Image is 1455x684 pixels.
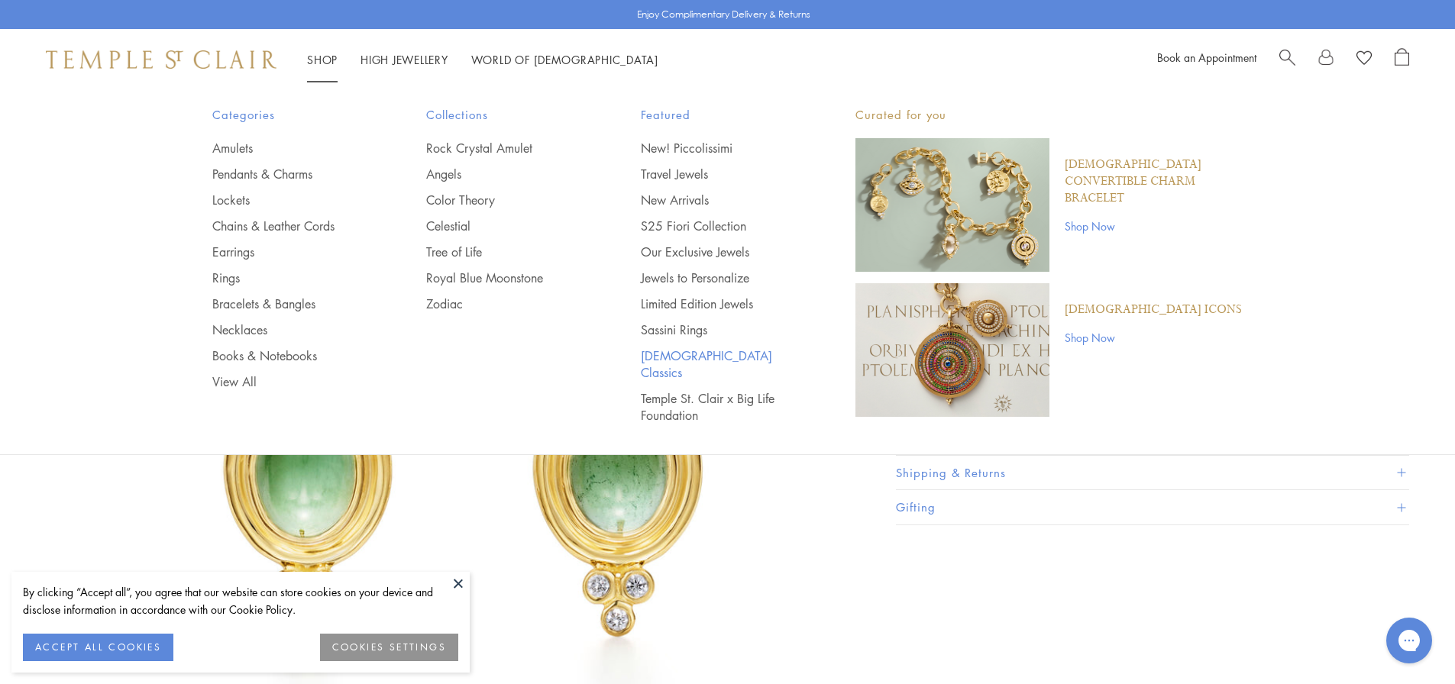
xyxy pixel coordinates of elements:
a: Rings [212,269,366,286]
a: Tree of Life [426,244,580,260]
span: Categories [212,105,366,124]
button: Gifting [896,490,1409,524]
p: Enjoy Complimentary Delivery & Returns [637,7,810,22]
a: Rock Crystal Amulet [426,140,580,156]
a: New Arrivals [641,192,794,208]
a: Our Exclusive Jewels [641,244,794,260]
a: Open Shopping Bag [1395,48,1409,71]
a: Pendants & Charms [212,166,366,182]
button: ACCEPT ALL COOKIES [23,634,173,661]
a: Celestial [426,218,580,234]
a: Earrings [212,244,366,260]
a: Zodiac [426,295,580,312]
a: Book an Appointment [1157,50,1256,65]
a: View All [212,373,366,390]
a: Bracelets & Bangles [212,295,366,312]
a: Royal Blue Moonstone [426,269,580,286]
img: Temple St. Clair [46,50,276,69]
span: Collections [426,105,580,124]
a: Travel Jewels [641,166,794,182]
a: Color Theory [426,192,580,208]
span: Featured [641,105,794,124]
div: By clicking “Accept all”, you agree that our website can store cookies on your device and disclos... [23,583,458,618]
a: Amulets [212,140,366,156]
a: Sassini Rings [641,321,794,338]
button: COOKIES SETTINGS [320,634,458,661]
a: Jewels to Personalize [641,269,794,286]
a: High JewelleryHigh Jewellery [361,52,448,67]
button: Shipping & Returns [896,456,1409,490]
a: Temple St. Clair x Big Life Foundation [641,390,794,424]
a: [DEMOGRAPHIC_DATA] Classics [641,347,794,381]
a: New! Piccolissimi [641,140,794,156]
a: Limited Edition Jewels [641,295,794,312]
a: Shop Now [1065,218,1243,234]
a: View Wishlist [1356,48,1372,71]
a: Search [1279,48,1295,71]
a: Angels [426,166,580,182]
a: [DEMOGRAPHIC_DATA] Convertible Charm Bracelet [1065,156,1243,207]
a: ShopShop [307,52,338,67]
a: Lockets [212,192,366,208]
a: [DEMOGRAPHIC_DATA] Icons [1065,302,1242,318]
a: Chains & Leather Cords [212,218,366,234]
a: Necklaces [212,321,366,338]
a: Books & Notebooks [212,347,366,364]
p: Curated for you [855,105,1243,124]
a: World of [DEMOGRAPHIC_DATA]World of [DEMOGRAPHIC_DATA] [471,52,658,67]
nav: Main navigation [307,50,658,69]
iframe: Gorgias live chat messenger [1379,612,1440,669]
a: Shop Now [1065,329,1242,346]
a: S25 Fiori Collection [641,218,794,234]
